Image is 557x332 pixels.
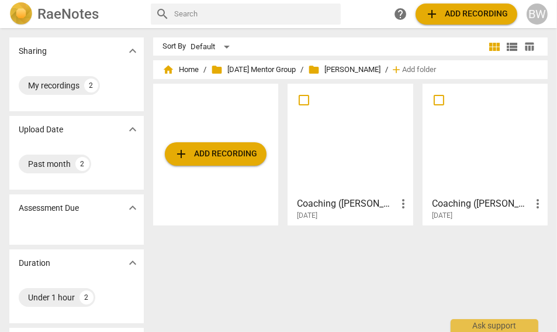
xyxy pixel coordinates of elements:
[503,38,521,56] button: List view
[28,158,71,170] div: Past month
[425,7,439,21] span: add
[19,202,79,214] p: Assessment Due
[300,66,303,74] span: /
[174,147,188,161] span: add
[84,78,98,93] div: 2
[9,2,141,26] a: LogoRaeNotes
[432,197,531,211] h3: Coaching (Julia Berry) - 2025_08_21 09_57 EDT - Recording
[524,41,535,52] span: table_chart
[402,66,436,74] span: Add folder
[393,7,407,21] span: help
[297,197,396,211] h3: Coaching (Julia Berry) - 2025_08_28 09_52 EDT - Recording
[9,2,33,26] img: Logo
[124,121,141,138] button: Show more
[126,122,140,136] span: expand_more
[308,64,320,76] span: folder
[427,88,544,220] a: Coaching ([PERSON_NAME]) - 2025_08_21 09_57 EDT - Recording[DATE]
[390,4,411,25] a: Help
[308,64,380,76] span: [PERSON_NAME]
[505,40,519,54] span: view_list
[162,64,199,76] span: Home
[19,257,50,269] p: Duration
[165,142,267,166] button: Upload
[521,38,538,56] button: Table view
[191,37,234,56] div: Default
[451,319,538,332] div: Ask support
[155,7,169,21] span: search
[174,5,336,23] input: Search
[124,254,141,272] button: Show more
[416,4,517,25] button: Upload
[527,4,548,25] button: BW
[385,66,388,74] span: /
[432,211,452,221] span: [DATE]
[486,38,503,56] button: Tile view
[37,6,99,22] h2: RaeNotes
[425,7,508,21] span: Add recording
[124,199,141,217] button: Show more
[124,42,141,60] button: Show more
[162,42,186,51] div: Sort By
[19,45,47,57] p: Sharing
[126,201,140,215] span: expand_more
[75,157,89,171] div: 2
[211,64,223,76] span: folder
[211,64,296,76] span: [DATE] Mentor Group
[126,256,140,270] span: expand_more
[531,197,545,211] span: more_vert
[79,290,94,304] div: 2
[28,292,75,303] div: Under 1 hour
[487,40,501,54] span: view_module
[297,211,317,221] span: [DATE]
[203,66,206,74] span: /
[396,197,410,211] span: more_vert
[126,44,140,58] span: expand_more
[174,147,257,161] span: Add recording
[162,64,174,76] span: home
[292,88,409,220] a: Coaching ([PERSON_NAME]) - 2025_08_28 09_52 EDT - Recording[DATE]
[390,64,402,76] span: add
[28,80,79,91] div: My recordings
[19,124,63,136] p: Upload Date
